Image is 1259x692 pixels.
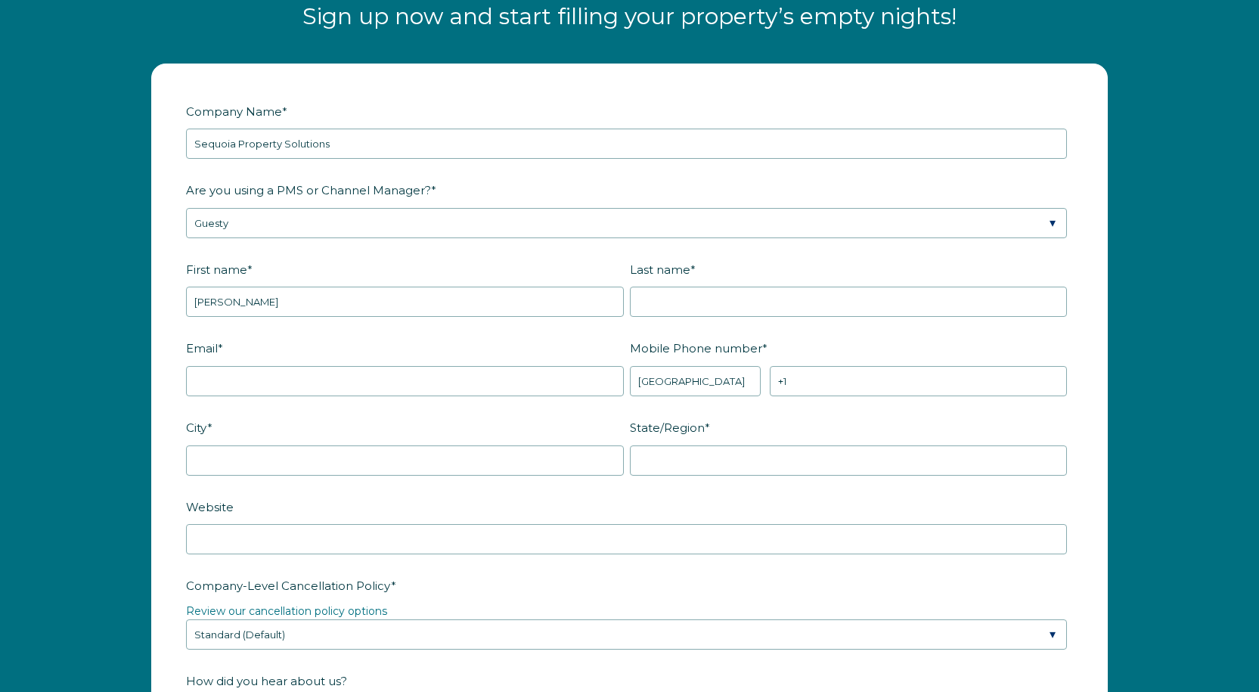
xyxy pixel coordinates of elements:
[302,2,957,30] span: Sign up now and start filling your property’s empty nights!
[186,100,282,123] span: Company Name
[630,416,705,439] span: State/Region
[630,337,762,360] span: Mobile Phone number
[186,416,207,439] span: City
[186,337,218,360] span: Email
[186,178,431,202] span: Are you using a PMS or Channel Manager?
[630,258,690,281] span: Last name
[186,604,387,618] a: Review our cancellation policy options
[186,258,247,281] span: First name
[186,574,391,597] span: Company-Level Cancellation Policy
[186,495,234,519] span: Website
